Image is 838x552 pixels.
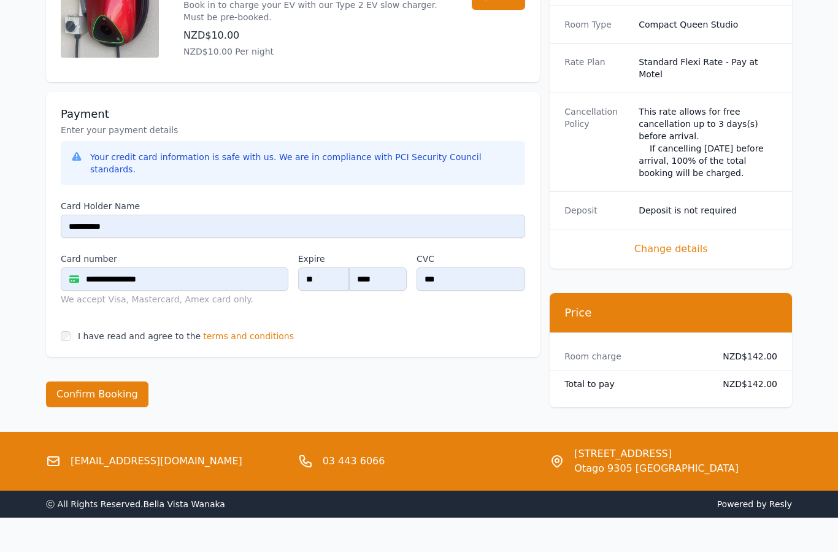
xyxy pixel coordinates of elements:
dt: Room charge [564,350,703,362]
span: Otago 9305 [GEOGRAPHIC_DATA] [574,461,739,476]
a: 03 443 6066 [323,454,385,469]
a: [EMAIL_ADDRESS][DOMAIN_NAME] [71,454,242,469]
dd: NZD$142.00 [713,378,777,390]
span: Powered by [424,498,792,510]
dt: Total to pay [564,378,703,390]
div: We accept Visa, Mastercard, Amex card only. [61,293,288,305]
label: I have read and agree to the [78,331,201,341]
dd: Compact Queen Studio [639,18,777,31]
button: Confirm Booking [46,381,148,407]
h3: Price [564,305,777,320]
dt: Cancellation Policy [564,105,629,179]
div: Your credit card information is safe with us. We are in compliance with PCI Security Council stan... [90,151,515,175]
dt: Rate Plan [564,56,629,80]
p: NZD$10.00 [183,28,447,43]
div: This rate allows for free cancellation up to 3 days(s) before arrival. If cancelling [DATE] befor... [639,105,777,179]
p: Enter your payment details [61,124,525,136]
h3: Payment [61,107,525,121]
label: Card number [61,253,288,265]
label: . [349,253,407,265]
span: ⓒ All Rights Reserved. Bella Vista Wanaka [46,499,225,509]
span: terms and conditions [203,330,294,342]
dt: Deposit [564,204,629,217]
a: Resly [769,499,792,509]
dd: Standard Flexi Rate - Pay at Motel [639,56,777,80]
label: Expire [298,253,349,265]
span: [STREET_ADDRESS] [574,447,739,461]
label: CVC [417,253,525,265]
p: NZD$10.00 Per night [183,45,447,58]
span: Change details [564,242,777,256]
dd: NZD$142.00 [713,350,777,362]
label: Card Holder Name [61,200,525,212]
dd: Deposit is not required [639,204,777,217]
dt: Room Type [564,18,629,31]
